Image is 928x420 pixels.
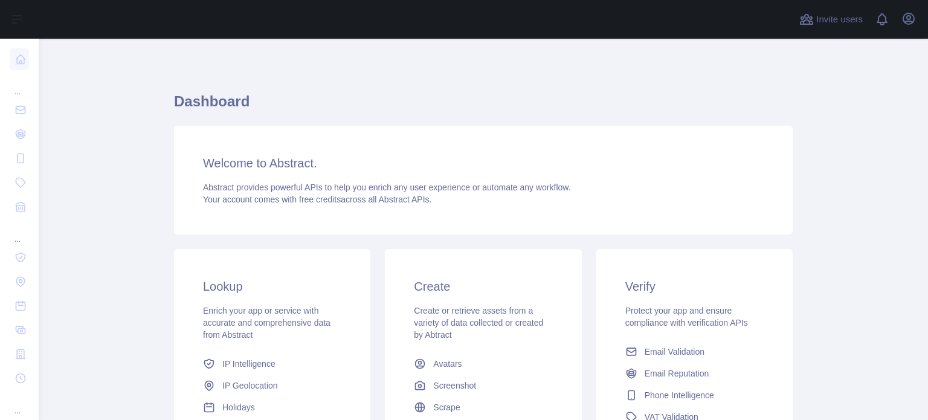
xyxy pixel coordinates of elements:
[625,278,764,295] h3: Verify
[645,346,704,358] span: Email Validation
[203,183,571,192] span: Abstract provides powerful APIs to help you enrich any user experience or automate any workflow.
[299,195,341,204] span: free credits
[620,341,768,363] a: Email Validation
[433,358,462,370] span: Avatars
[203,306,330,340] span: Enrich your app or service with accurate and comprehensive data from Abstract
[203,155,764,172] h3: Welcome to Abstract.
[222,380,278,392] span: IP Geolocation
[198,375,346,396] a: IP Geolocation
[620,384,768,406] a: Phone Intelligence
[203,195,431,204] span: Your account comes with across all Abstract APIs.
[10,392,29,416] div: ...
[10,220,29,244] div: ...
[409,396,557,418] a: Scrape
[414,278,552,295] h3: Create
[645,389,714,401] span: Phone Intelligence
[409,353,557,375] a: Avatars
[10,73,29,97] div: ...
[433,380,476,392] span: Screenshot
[797,10,865,29] button: Invite users
[222,358,275,370] span: IP Intelligence
[625,306,748,328] span: Protect your app and ensure compliance with verification APIs
[433,401,460,413] span: Scrape
[620,363,768,384] a: Email Reputation
[198,353,346,375] a: IP Intelligence
[174,92,793,121] h1: Dashboard
[414,306,543,340] span: Create or retrieve assets from a variety of data collected or created by Abtract
[409,375,557,396] a: Screenshot
[198,396,346,418] a: Holidays
[222,401,255,413] span: Holidays
[203,278,341,295] h3: Lookup
[645,367,709,380] span: Email Reputation
[816,13,863,27] span: Invite users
